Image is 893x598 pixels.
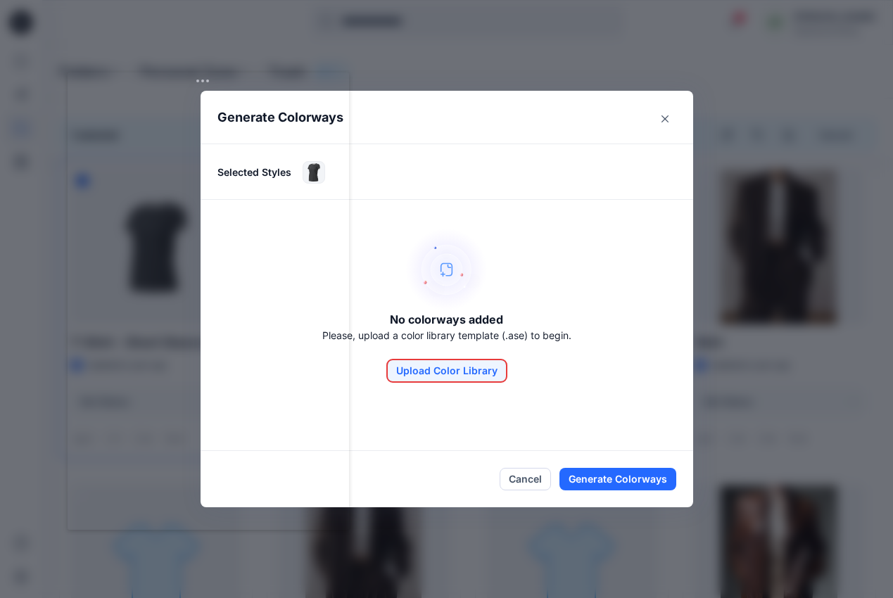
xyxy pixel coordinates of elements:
h5: No colorways added [390,311,503,328]
button: Upload Color Library [387,360,507,382]
img: empty-state-image.svg [405,228,488,311]
header: Generate Colorways [201,91,693,144]
button: Cancel [500,468,551,490]
p: Please, upload a color library template (.ase) to begin. [322,328,571,343]
button: Generate Colorways [559,468,676,490]
button: Close [654,108,676,130]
